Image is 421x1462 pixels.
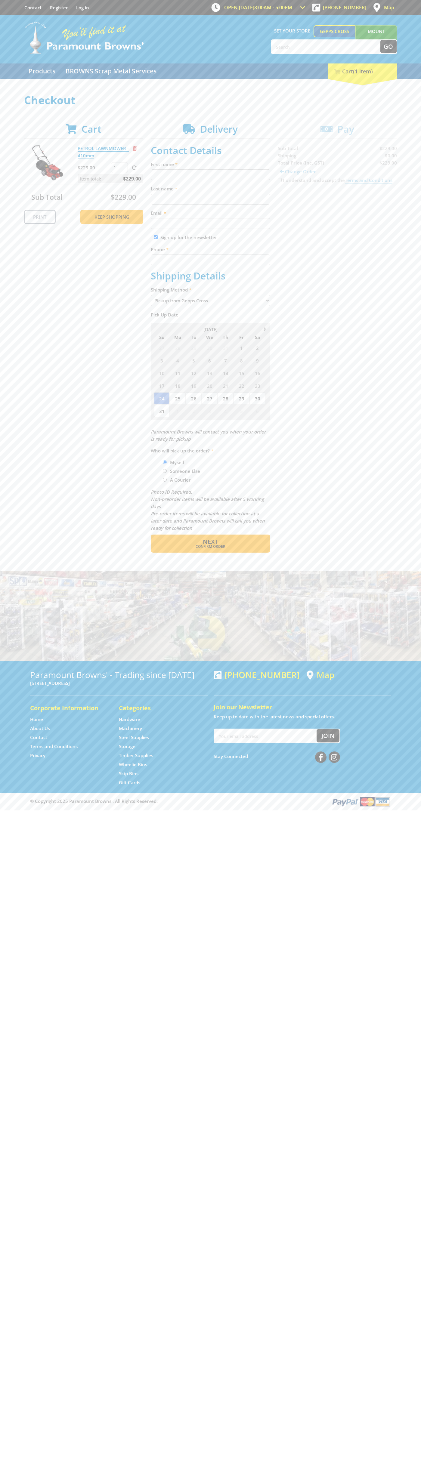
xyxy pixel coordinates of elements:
a: Go to the Wheelie Bins page [119,761,147,768]
span: Confirm order [164,545,257,548]
a: Go to the registration page [50,5,68,11]
a: Go to the Gift Cards page [119,779,140,786]
span: 8:00am - 5:00pm [254,4,292,11]
span: 7 [218,354,233,366]
input: Your email address [214,729,317,742]
span: 6 [250,405,265,417]
label: Email [151,209,270,217]
h5: Categories [119,704,196,712]
span: 28 [218,392,233,404]
span: We [202,333,217,341]
span: Th [218,333,233,341]
a: PETROL LAWNMOWER - 410mm [78,145,129,159]
p: Keep up to date with the latest news and special offers. [214,713,391,720]
span: 24 [154,392,169,404]
div: [PHONE_NUMBER] [214,670,299,680]
h2: Shipping Details [151,270,270,282]
button: Next Confirm order [151,535,270,553]
label: Who will pick up the order? [151,447,270,454]
div: Stay Connected [214,749,340,763]
a: Gepps Cross [314,25,355,37]
span: 1 [170,405,185,417]
h5: Join our Newsletter [214,703,391,711]
span: Next [203,538,218,546]
label: First name [151,161,270,168]
span: 11 [170,367,185,379]
span: 26 [186,392,201,404]
span: 29 [186,342,201,354]
img: PETROL LAWNMOWER - 410mm [30,145,66,181]
span: 6 [202,354,217,366]
span: 3 [154,354,169,366]
span: Cart [82,122,101,135]
a: Go to the Terms and Conditions page [30,743,78,750]
p: $229.00 [78,164,110,171]
h2: Contact Details [151,145,270,156]
a: Go to the Machinery page [119,725,142,732]
span: 17 [154,380,169,392]
a: Go to the Storage page [119,743,135,750]
span: 15 [234,367,249,379]
span: 25 [170,392,185,404]
span: 19 [186,380,201,392]
a: Go to the Timber Supplies page [119,752,153,759]
span: 8 [234,354,249,366]
p: Item total: [78,174,143,183]
span: 4 [170,354,185,366]
span: 30 [250,392,265,404]
a: Log in [76,5,89,11]
span: 29 [234,392,249,404]
span: 2 [250,342,265,354]
span: Fr [234,333,249,341]
button: Join [317,729,339,742]
span: $229.00 [123,174,141,183]
span: 10 [154,367,169,379]
label: Someone Else [168,466,202,476]
span: $229.00 [111,192,136,202]
span: 5 [234,405,249,417]
label: Phone [151,246,270,253]
span: Mo [170,333,185,341]
input: Please select who will pick up the order. [163,469,167,473]
div: ® Copyright 2025 Paramount Browns'. All Rights Reserved. [24,796,397,807]
a: Mount [PERSON_NAME] [355,25,397,48]
span: Su [154,333,169,341]
a: Print [24,210,56,224]
h5: Corporate Information [30,704,107,712]
span: 31 [154,405,169,417]
span: 21 [218,380,233,392]
a: Go to the Skip Bins page [119,770,138,777]
a: Go to the Hardware page [119,716,140,723]
input: Please enter your telephone number. [151,254,270,265]
span: 9 [250,354,265,366]
div: Cart [328,63,397,79]
input: Please enter your last name. [151,194,270,205]
input: Please select who will pick up the order. [163,478,167,482]
span: [DATE] [203,326,218,332]
input: Search [271,40,380,53]
select: Please select a shipping method. [151,295,270,306]
span: 2 [186,405,201,417]
span: Set your store [271,25,314,36]
span: 14 [218,367,233,379]
input: Please enter your email address. [151,218,270,229]
input: Please select who will pick up the order. [163,460,167,464]
span: OPEN [DATE] [224,4,292,11]
a: Go to the Products page [24,63,60,79]
span: 3 [202,405,217,417]
span: 1 [234,342,249,354]
span: 20 [202,380,217,392]
label: Myself [168,457,186,467]
a: Go to the Home page [30,716,43,723]
a: Go to the About Us page [30,725,50,732]
span: Tu [186,333,201,341]
em: Photo ID Required. Non-preorder items will be available after 5 working days Pre-order items will... [151,489,265,531]
span: 22 [234,380,249,392]
label: Sign up for the newsletter [160,234,217,240]
span: 27 [154,342,169,354]
span: 30 [202,342,217,354]
h3: Paramount Browns' - Trading since [DATE] [30,670,208,680]
label: Shipping Method [151,286,270,293]
span: 31 [218,342,233,354]
span: 5 [186,354,201,366]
